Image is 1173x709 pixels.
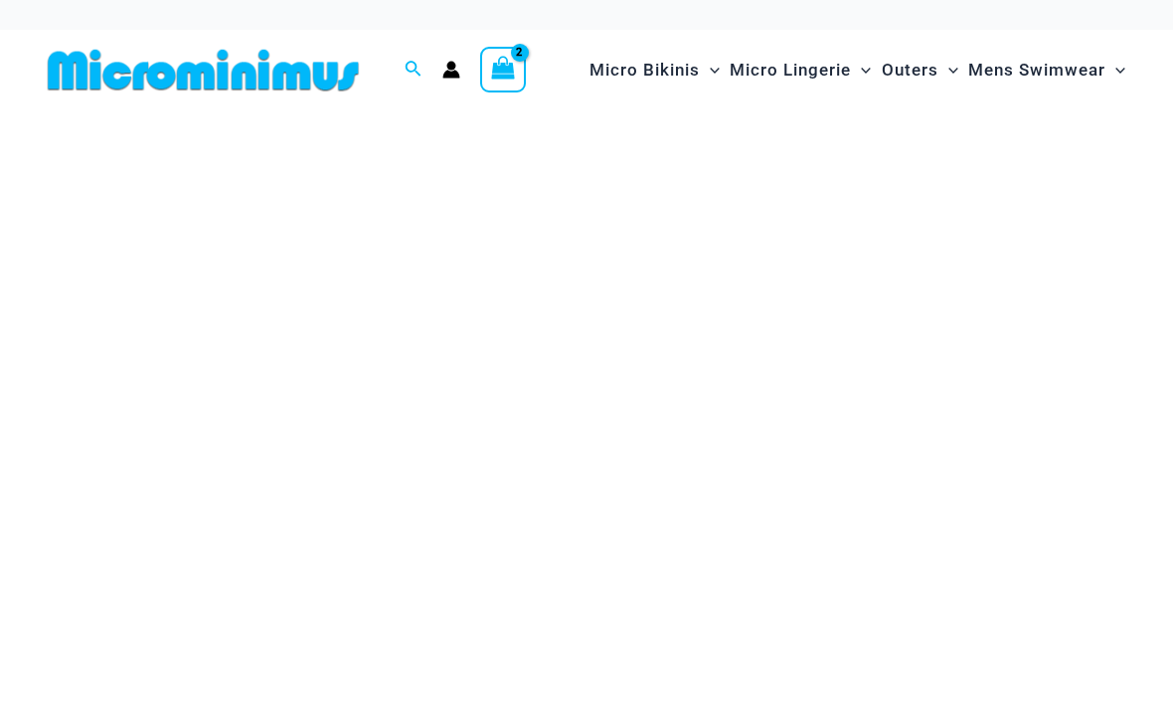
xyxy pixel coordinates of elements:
span: Micro Lingerie [730,45,851,95]
a: OutersMenu ToggleMenu Toggle [877,40,963,100]
span: Menu Toggle [938,45,958,95]
span: Mens Swimwear [968,45,1105,95]
a: Micro LingerieMenu ToggleMenu Toggle [725,40,876,100]
span: Menu Toggle [700,45,720,95]
a: View Shopping Cart, 2 items [480,47,526,92]
span: Menu Toggle [851,45,871,95]
span: Menu Toggle [1105,45,1125,95]
span: Micro Bikinis [589,45,700,95]
a: Account icon link [442,61,460,79]
img: MM SHOP LOGO FLAT [40,48,367,92]
a: Micro BikinisMenu ToggleMenu Toggle [585,40,725,100]
span: Outers [882,45,938,95]
a: Search icon link [405,58,422,83]
a: Mens SwimwearMenu ToggleMenu Toggle [963,40,1130,100]
nav: Site Navigation [582,37,1133,103]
